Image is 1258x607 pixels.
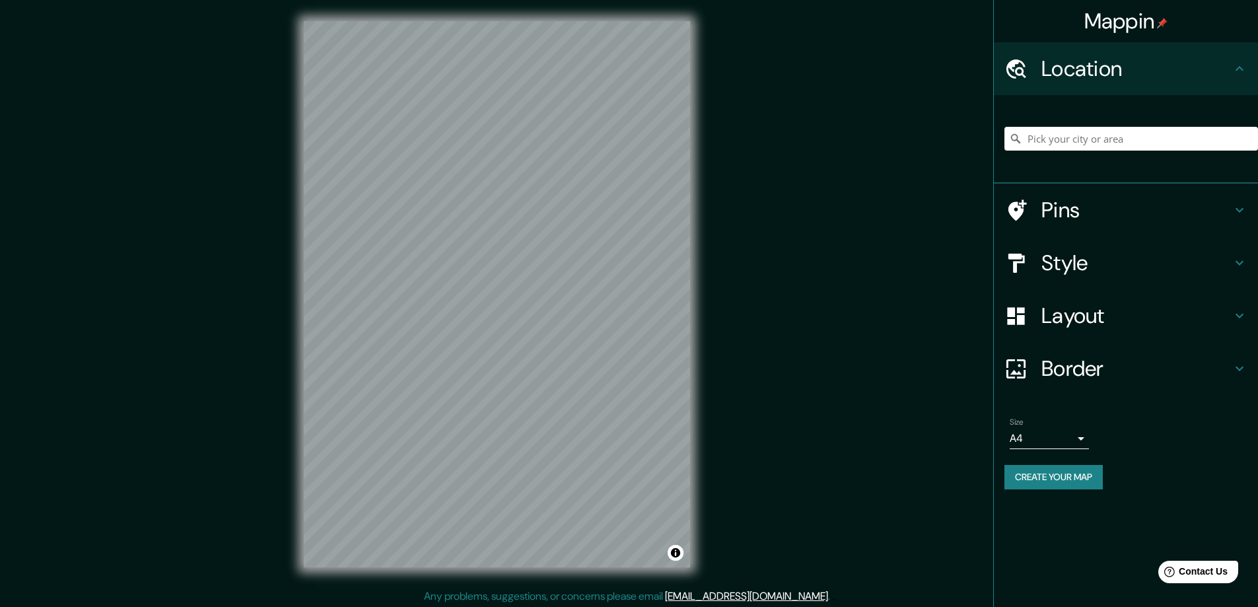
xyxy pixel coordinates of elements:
[1010,417,1024,428] label: Size
[1041,250,1232,276] h4: Style
[994,342,1258,395] div: Border
[668,545,683,561] button: Toggle attribution
[1041,197,1232,223] h4: Pins
[424,589,830,604] p: Any problems, suggestions, or concerns please email .
[1041,355,1232,382] h4: Border
[1041,55,1232,82] h4: Location
[665,589,828,603] a: [EMAIL_ADDRESS][DOMAIN_NAME]
[1084,8,1168,34] h4: Mappin
[830,589,832,604] div: .
[1004,127,1258,151] input: Pick your city or area
[1140,555,1243,592] iframe: Help widget launcher
[994,184,1258,236] div: Pins
[994,236,1258,289] div: Style
[994,289,1258,342] div: Layout
[994,42,1258,95] div: Location
[1041,303,1232,329] h4: Layout
[1157,18,1168,28] img: pin-icon.png
[304,21,690,567] canvas: Map
[1010,428,1089,449] div: A4
[1004,465,1103,489] button: Create your map
[832,589,835,604] div: .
